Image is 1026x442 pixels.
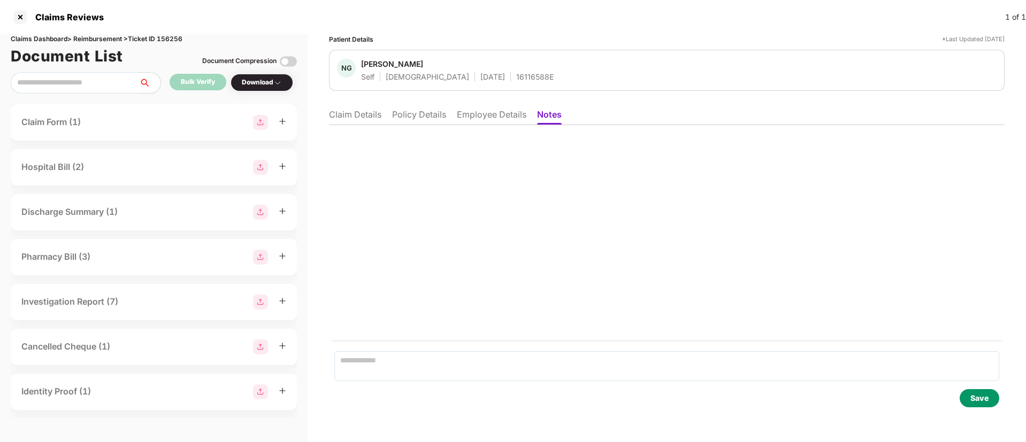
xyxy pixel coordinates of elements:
div: NG [337,59,356,77]
div: Claims Reviews [29,12,104,22]
div: Download [242,77,282,88]
div: *Last Updated [DATE] [942,34,1005,44]
li: Employee Details [457,109,526,125]
div: Identity Proof (1) [21,385,91,398]
div: Investigation Report (7) [21,295,118,308]
div: Claims Dashboard > Reimbursement > Ticket ID 156256 [11,34,297,44]
div: Self [361,72,374,82]
span: plus [279,342,286,350]
span: plus [279,297,286,305]
div: Save [970,392,989,404]
img: svg+xml;base64,PHN2ZyBpZD0iR3JvdXBfMjg4MTMiIGRhdGEtbmFtZT0iR3JvdXAgMjg4MTMiIHhtbG5zPSJodHRwOi8vd3... [253,250,268,265]
li: Notes [537,109,562,125]
span: plus [279,118,286,125]
img: svg+xml;base64,PHN2ZyBpZD0iR3JvdXBfMjg4MTMiIGRhdGEtbmFtZT0iR3JvdXAgMjg4MTMiIHhtbG5zPSJodHRwOi8vd3... [253,384,268,399]
div: Document Compression [202,56,277,66]
div: [DEMOGRAPHIC_DATA] [386,72,469,82]
div: 1 of 1 [1005,11,1026,23]
button: search [139,72,161,94]
div: Patient Details [329,34,373,44]
span: search [139,79,160,87]
li: Claim Details [329,109,381,125]
img: svg+xml;base64,PHN2ZyBpZD0iR3JvdXBfMjg4MTMiIGRhdGEtbmFtZT0iR3JvdXAgMjg4MTMiIHhtbG5zPSJodHRwOi8vd3... [253,339,268,354]
img: svg+xml;base64,PHN2ZyBpZD0iR3JvdXBfMjg4MTMiIGRhdGEtbmFtZT0iR3JvdXAgMjg4MTMiIHhtbG5zPSJodHRwOi8vd3... [253,160,268,175]
div: Hospital Bill (2) [21,160,84,174]
span: plus [279,252,286,260]
div: [PERSON_NAME] [361,59,423,69]
div: [DATE] [480,72,505,82]
span: plus [279,162,286,170]
span: plus [279,387,286,394]
div: Cancelled Cheque (1) [21,340,110,353]
li: Policy Details [392,109,446,125]
img: svg+xml;base64,PHN2ZyBpZD0iVG9nZ2xlLTMyeDMyIiB4bWxucz0iaHR0cDovL3d3dy53My5vcmcvMjAwMC9zdmciIHdpZH... [280,53,297,70]
span: plus [279,207,286,215]
img: svg+xml;base64,PHN2ZyBpZD0iRHJvcGRvd24tMzJ4MzIiIHhtbG5zPSJodHRwOi8vd3d3LnczLm9yZy8yMDAwL3N2ZyIgd2... [273,79,282,87]
div: Pharmacy Bill (3) [21,250,90,263]
div: Claim Form (1) [21,115,81,129]
img: svg+xml;base64,PHN2ZyBpZD0iR3JvdXBfMjg4MTMiIGRhdGEtbmFtZT0iR3JvdXAgMjg4MTMiIHhtbG5zPSJodHRwOi8vd3... [253,205,268,220]
h1: Document List [11,44,123,68]
img: svg+xml;base64,PHN2ZyBpZD0iR3JvdXBfMjg4MTMiIGRhdGEtbmFtZT0iR3JvdXAgMjg4MTMiIHhtbG5zPSJodHRwOi8vd3... [253,115,268,130]
img: svg+xml;base64,PHN2ZyBpZD0iR3JvdXBfMjg4MTMiIGRhdGEtbmFtZT0iR3JvdXAgMjg4MTMiIHhtbG5zPSJodHRwOi8vd3... [253,294,268,309]
div: 16116588E [516,72,554,82]
div: Bulk Verify [181,77,215,87]
div: Discharge Summary (1) [21,205,118,219]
